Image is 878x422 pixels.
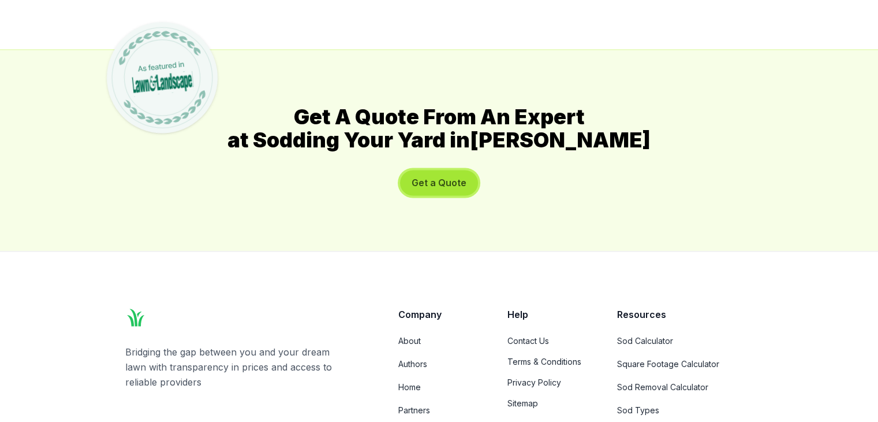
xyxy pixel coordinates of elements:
[101,17,223,139] img: Featured in Lawn & Landscape magazine badge
[617,404,753,416] a: Sod Types
[400,170,478,195] button: Get a Quote
[617,335,753,346] a: Sod Calculator
[125,105,753,151] h2: Get A Quote From An Expert at Sodding Your Yard in [PERSON_NAME]
[398,381,480,393] a: Home
[398,404,480,416] a: Partners
[617,381,753,393] a: Sod Removal Calculator
[507,397,589,409] a: Sitemap
[125,344,352,389] p: Bridging the gap between you and your dream lawn with transparency in prices and access to reliab...
[398,335,480,346] a: About
[507,376,589,388] a: Privacy Policy
[398,307,480,321] p: Company
[617,307,753,321] p: Resources
[617,358,753,369] a: Square Footage Calculator
[507,307,589,321] p: Help
[398,358,480,369] a: Authors
[507,356,589,367] a: Terms & Conditions
[507,335,589,346] a: Contact Us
